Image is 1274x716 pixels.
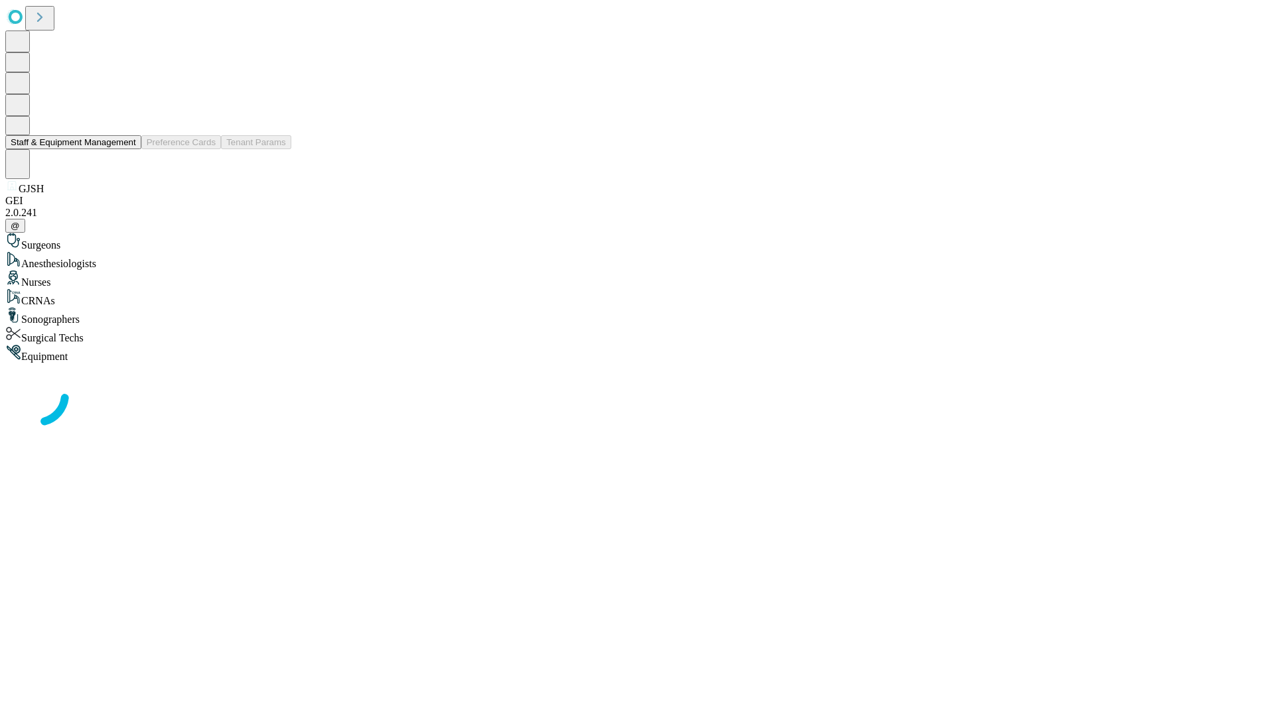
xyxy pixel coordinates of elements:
[141,135,221,149] button: Preference Cards
[5,288,1269,307] div: CRNAs
[5,219,25,233] button: @
[5,270,1269,288] div: Nurses
[19,183,44,194] span: GJSH
[11,221,20,231] span: @
[221,135,291,149] button: Tenant Params
[5,326,1269,344] div: Surgical Techs
[5,207,1269,219] div: 2.0.241
[5,251,1269,270] div: Anesthesiologists
[5,135,141,149] button: Staff & Equipment Management
[5,233,1269,251] div: Surgeons
[5,307,1269,326] div: Sonographers
[5,344,1269,363] div: Equipment
[5,195,1269,207] div: GEI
